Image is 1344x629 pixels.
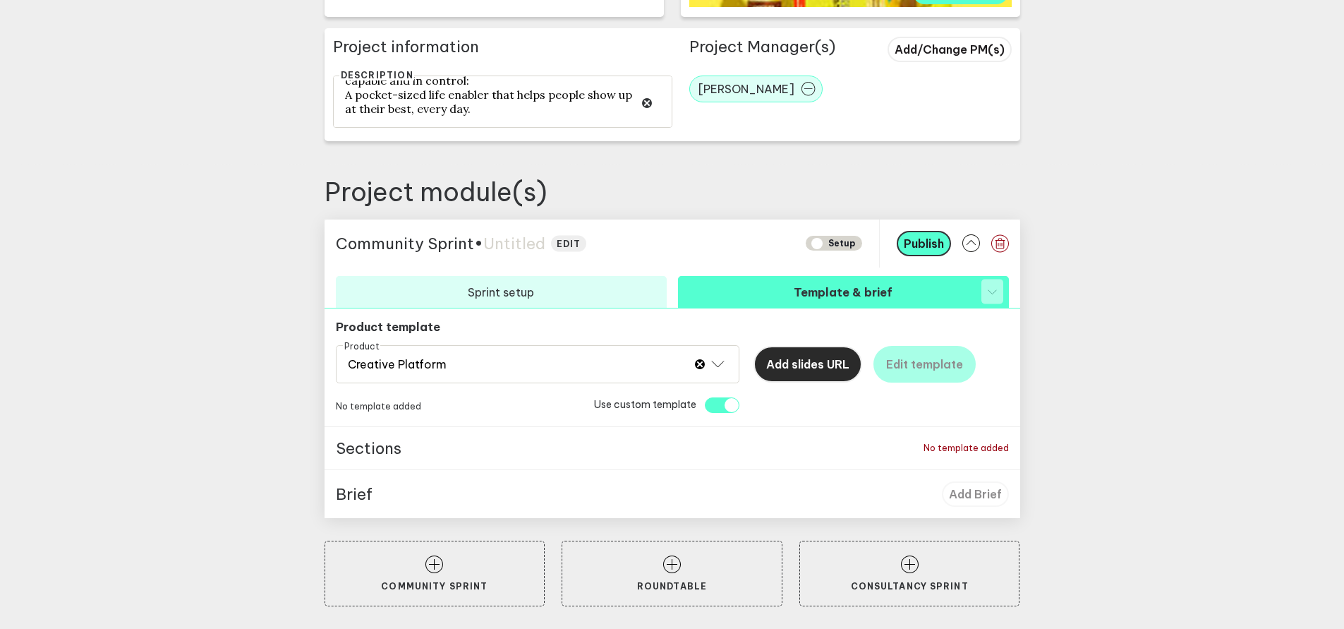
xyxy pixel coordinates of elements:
[689,37,871,64] h3: Project Manager(s)
[333,37,672,64] h2: Project information
[336,345,739,383] div: Creative Platform
[343,340,380,351] span: Product
[678,276,1009,308] button: Template & brief
[823,581,997,592] p: Consultancy Sprint
[806,236,862,251] span: SETUP
[689,76,823,102] button: [PERSON_NAME]
[336,276,667,308] button: Sprint setup
[325,541,545,607] button: Community Sprint
[904,236,944,251] span: Publish
[698,82,794,96] span: [PERSON_NAME]
[585,581,759,592] p: Roundtable
[594,397,696,415] p: Use custom template
[924,443,1009,453] p: No template added
[799,541,1020,607] button: Consultancy Sprint
[753,346,862,383] button: Add slides URL
[333,76,672,128] textarea: To enrich screen reader interactions, please activate Accessibility in Grammarly extension settings
[895,42,1005,56] span: Add/Change PM(s)
[766,357,849,371] span: Add slides URL
[551,235,587,251] button: edit
[336,484,373,504] p: Brief
[562,541,782,607] button: Roundtable
[348,581,522,592] p: Community Sprint
[483,234,545,253] span: Untitled
[336,401,421,412] p: No template added
[325,176,1020,208] h2: Project module(s)
[888,37,1012,62] button: Add/Change PM(s)
[339,71,414,80] label: Description
[897,231,951,256] button: Publish
[336,438,401,458] p: Sections
[336,320,1009,334] p: Product template
[336,234,483,253] span: Community Sprint •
